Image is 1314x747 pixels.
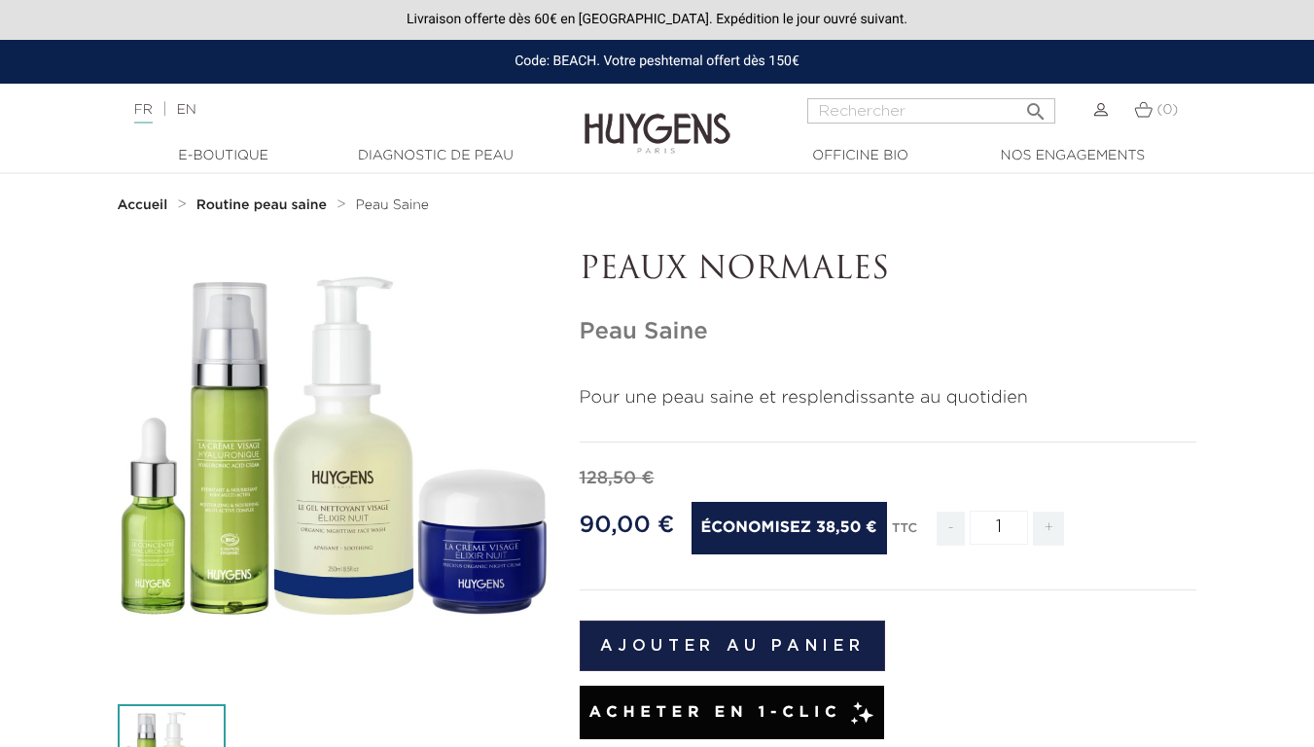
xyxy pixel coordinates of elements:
[580,252,1197,289] p: PEAUX NORMALES
[338,146,533,166] a: Diagnostic de peau
[1033,512,1064,546] span: +
[118,197,172,213] a: Accueil
[764,146,958,166] a: Officine Bio
[196,198,327,212] strong: Routine peau saine
[892,508,917,560] div: TTC
[580,514,675,537] span: 90,00 €
[580,470,655,487] span: 128,50 €
[124,98,533,122] div: |
[970,511,1028,545] input: Quantité
[1018,92,1053,119] button: 
[580,385,1197,411] p: Pour une peau saine et resplendissante au quotidien
[1156,103,1178,117] span: (0)
[807,98,1055,124] input: Rechercher
[355,197,429,213] a: Peau Saine
[976,146,1170,166] a: Nos engagements
[355,198,429,212] span: Peau Saine
[692,502,887,554] span: Économisez 38,50 €
[937,512,964,546] span: -
[585,82,730,157] img: Huygens
[580,318,1197,346] h1: Peau Saine
[126,146,321,166] a: E-Boutique
[196,197,332,213] a: Routine peau saine
[1024,94,1048,118] i: 
[580,621,886,671] button: Ajouter au panier
[118,198,168,212] strong: Accueil
[134,103,153,124] a: FR
[176,103,195,117] a: EN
